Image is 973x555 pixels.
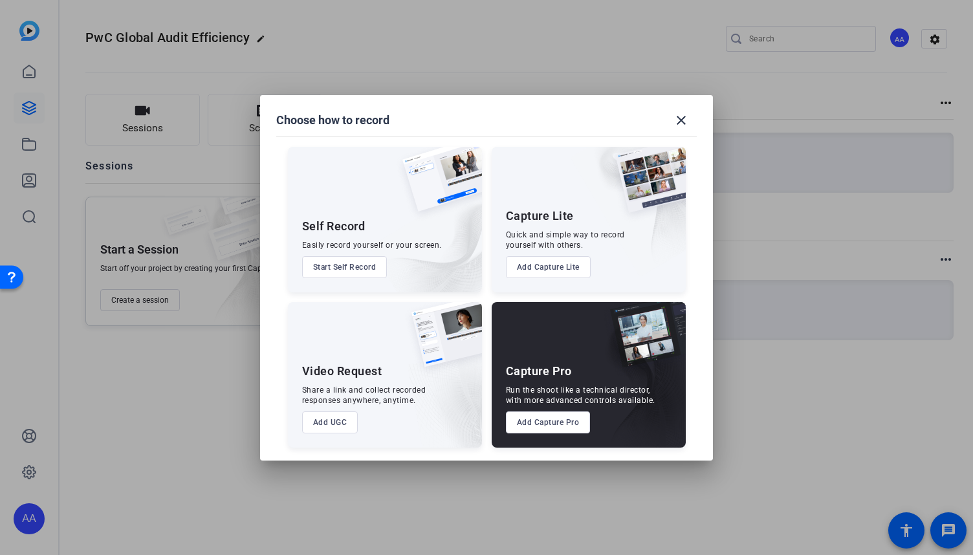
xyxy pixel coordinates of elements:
img: embarkstudio-capture-pro.png [590,318,686,448]
div: Share a link and collect recorded responses anywhere, anytime. [302,385,426,406]
button: Add UGC [302,411,358,433]
img: ugc-content.png [402,302,482,380]
button: Add Capture Lite [506,256,591,278]
img: embarkstudio-ugc-content.png [407,342,482,448]
img: self-record.png [393,147,482,224]
div: Self Record [302,219,366,234]
mat-icon: close [673,113,689,128]
h1: Choose how to record [276,113,389,128]
div: Capture Lite [506,208,574,224]
img: capture-pro.png [600,302,686,381]
button: Start Self Record [302,256,388,278]
button: Add Capture Pro [506,411,591,433]
div: Video Request [302,364,382,379]
div: Run the shoot like a technical director, with more advanced controls available. [506,385,655,406]
img: embarkstudio-self-record.png [369,175,482,292]
img: embarkstudio-capture-lite.png [570,147,686,276]
div: Quick and simple way to record yourself with others. [506,230,625,250]
div: Easily record yourself or your screen. [302,240,442,250]
img: capture-lite.png [606,147,686,226]
div: Capture Pro [506,364,572,379]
